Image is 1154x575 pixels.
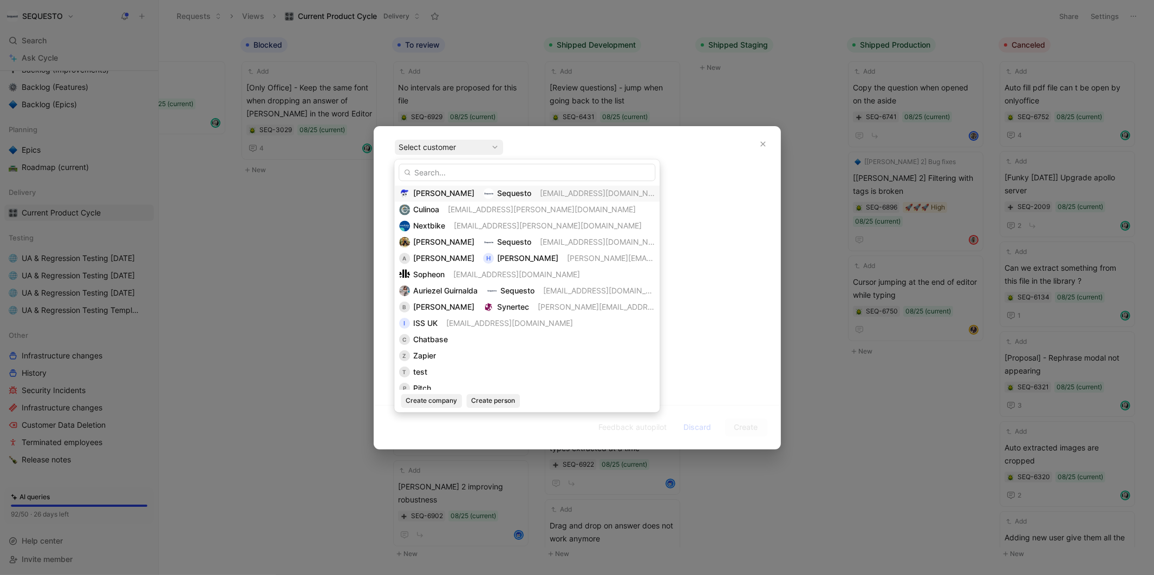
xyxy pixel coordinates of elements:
span: [EMAIL_ADDRESS][PERSON_NAME][DOMAIN_NAME] [448,205,636,214]
img: logo [399,204,410,215]
img: logo [486,285,497,296]
span: [PERSON_NAME] [413,188,474,198]
div: Z [399,350,410,361]
span: Nextbike [413,221,445,230]
span: [PERSON_NAME] [413,253,474,263]
span: ISS UK [413,318,438,328]
span: [EMAIL_ADDRESS][DOMAIN_NAME] [453,270,580,279]
div: A [399,253,410,264]
span: [EMAIL_ADDRESS][PERSON_NAME][DOMAIN_NAME] [454,221,642,230]
img: 7685993478128_ed1a6d0921ce92c4e1b1_192.jpg [399,285,410,296]
span: [PERSON_NAME] [413,302,474,311]
span: Pitch [413,383,431,393]
div: t [399,367,410,377]
span: [PERSON_NAME][EMAIL_ADDRESS][PERSON_NAME][PERSON_NAME][DOMAIN_NAME] [567,253,877,263]
span: Auriezel Guirnalda [413,286,478,295]
span: Chatbase [413,335,448,344]
span: test [413,367,427,376]
span: [EMAIL_ADDRESS][DOMAIN_NAME] [540,237,667,246]
span: Zapier [413,351,436,360]
span: [EMAIL_ADDRESS][DOMAIN_NAME] [446,318,573,328]
span: Sequesto [497,188,531,198]
img: logo [399,269,410,280]
span: Culinoa [413,205,439,214]
img: logo [483,302,494,312]
span: [PERSON_NAME][EMAIL_ADDRESS][PERSON_NAME][DOMAIN_NAME] [538,302,787,311]
span: Synertec [497,302,529,311]
div: H [483,253,494,264]
div: C [399,334,410,345]
span: Sequesto [497,237,531,246]
img: logo [399,220,410,231]
img: logo [483,188,494,199]
div: B [399,302,410,312]
span: [EMAIL_ADDRESS][DOMAIN_NAME] [540,188,667,198]
span: Sequesto [500,286,534,295]
span: [PERSON_NAME] [413,237,474,246]
span: Sopheon [413,270,445,279]
span: [PERSON_NAME] [497,253,558,263]
img: teamqsg2i0ok5of8jn8l.png [399,188,410,199]
div: P [399,383,410,394]
input: Search... [399,164,655,181]
img: logo [483,237,494,247]
button: Create company [401,394,462,408]
button: Create person [466,394,520,408]
span: [EMAIL_ADDRESS][DOMAIN_NAME] [543,286,670,295]
span: Create company [406,395,457,406]
img: 8853127337383_9bc139a29f7be5a47216_192.jpg [399,237,410,247]
div: I [399,318,410,329]
span: Create person [471,395,515,406]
